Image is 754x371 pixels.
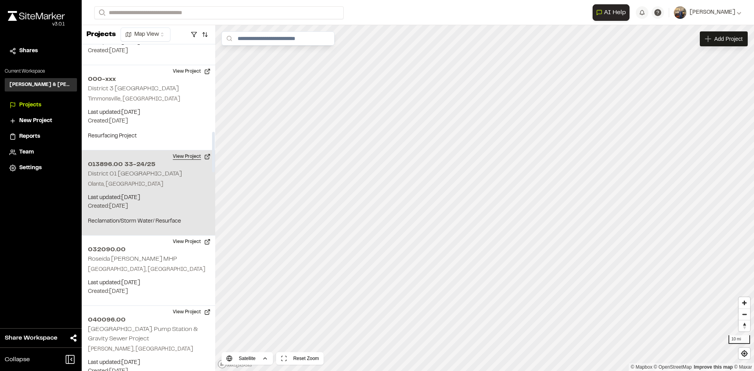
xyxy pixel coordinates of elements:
p: Last updated: [DATE] [88,358,209,367]
a: Reports [9,132,72,141]
span: Shares [19,47,38,55]
div: Oh geez...please don't... [8,21,65,28]
p: Last updated: [DATE] [88,108,209,117]
h2: 000-xxx [88,75,209,84]
span: AI Help [604,8,626,17]
p: [PERSON_NAME], [GEOGRAPHIC_DATA] [88,345,209,354]
a: Team [9,148,72,157]
button: Zoom in [739,297,750,309]
h2: District 3 [GEOGRAPHIC_DATA] [88,86,179,91]
h2: [GEOGRAPHIC_DATA]. Pump Station & Gravity Sewer Project [88,327,198,342]
button: Search [94,6,108,19]
img: rebrand.png [8,11,65,21]
span: New Project [19,117,52,125]
span: [PERSON_NAME] [690,8,735,17]
h2: 032090.00 [88,245,209,254]
p: Olanta, [GEOGRAPHIC_DATA] [88,180,209,189]
p: Resurfacing Project [88,132,209,141]
a: Mapbox logo [218,360,252,369]
a: Settings [9,164,72,172]
button: View Project [168,236,215,248]
button: View Project [168,65,215,78]
span: Share Workspace [5,333,57,343]
p: Last updated: [DATE] [88,279,209,287]
a: Maxar [734,364,752,370]
button: Find my location [739,348,750,359]
p: Created: [DATE] [88,287,209,296]
button: Reset Zoom [276,352,324,365]
p: [GEOGRAPHIC_DATA], [GEOGRAPHIC_DATA] [88,265,209,274]
p: Projects [86,29,116,40]
h2: 040096.00 [88,315,209,325]
h2: District 01 [GEOGRAPHIC_DATA] [88,171,182,177]
a: Map feedback [694,364,733,370]
a: Shares [9,47,72,55]
h2: Roseida [PERSON_NAME] MHP [88,256,177,262]
p: Reclamation/Storm Water/ Resurface [88,217,209,226]
a: OpenStreetMap [654,364,692,370]
button: View Project [168,150,215,163]
button: [PERSON_NAME] [674,6,741,19]
p: Last updated: [DATE] [88,194,209,202]
p: Created: [DATE] [88,202,209,211]
span: Projects [19,101,41,110]
a: Mapbox [631,364,652,370]
h3: [PERSON_NAME] & [PERSON_NAME] Inc. [9,81,72,88]
span: Add Project [714,35,743,43]
canvas: Map [215,25,754,371]
p: Current Workspace [5,68,77,75]
a: Projects [9,101,72,110]
p: Created: [DATE] [88,47,209,55]
span: Reset bearing to north [739,320,750,331]
h2: 013896.00 33-24/25 [88,160,209,169]
span: Settings [19,164,42,172]
button: Zoom out [739,309,750,320]
div: Open AI Assistant [593,4,633,21]
span: Team [19,148,34,157]
img: User [674,6,686,19]
a: New Project [9,117,72,125]
span: Collapse [5,355,30,364]
button: View Project [168,306,215,318]
button: Satellite [221,352,273,365]
div: 10 mi [728,335,750,344]
span: Reports [19,132,40,141]
p: Created: [DATE] [88,117,209,126]
p: Timmonsville, [GEOGRAPHIC_DATA] [88,95,209,104]
button: Open AI Assistant [593,4,630,21]
button: Reset bearing to north [739,320,750,331]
